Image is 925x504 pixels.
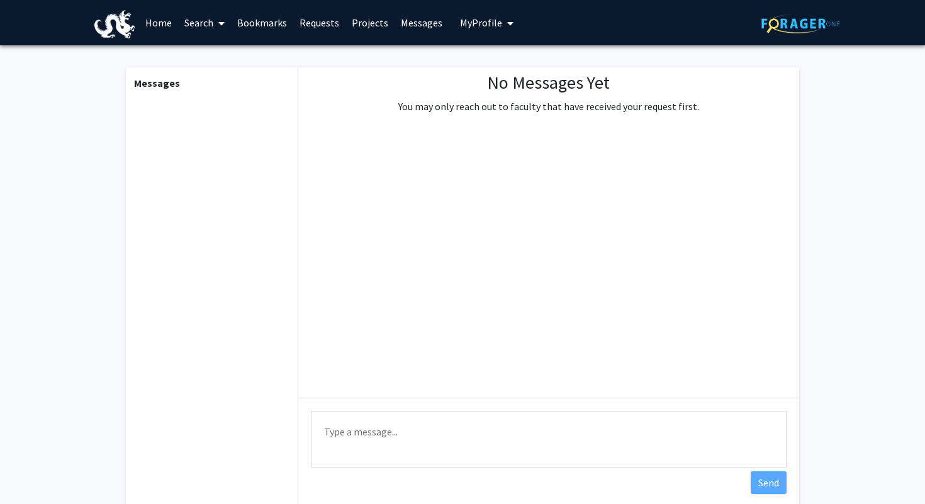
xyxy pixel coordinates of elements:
[460,16,502,29] span: My Profile
[395,1,449,45] a: Messages
[178,1,231,45] a: Search
[761,14,840,33] img: ForagerOne Logo
[398,72,699,94] h1: No Messages Yet
[751,471,787,494] button: Send
[311,411,787,468] textarea: Message
[398,99,699,114] p: You may only reach out to faculty that have received your request first.
[345,1,395,45] a: Projects
[139,1,178,45] a: Home
[9,135,240,495] iframe: Chat
[293,1,345,45] a: Requests
[134,77,180,89] b: Messages
[231,1,293,45] a: Bookmarks
[94,10,135,38] img: Drexel University Logo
